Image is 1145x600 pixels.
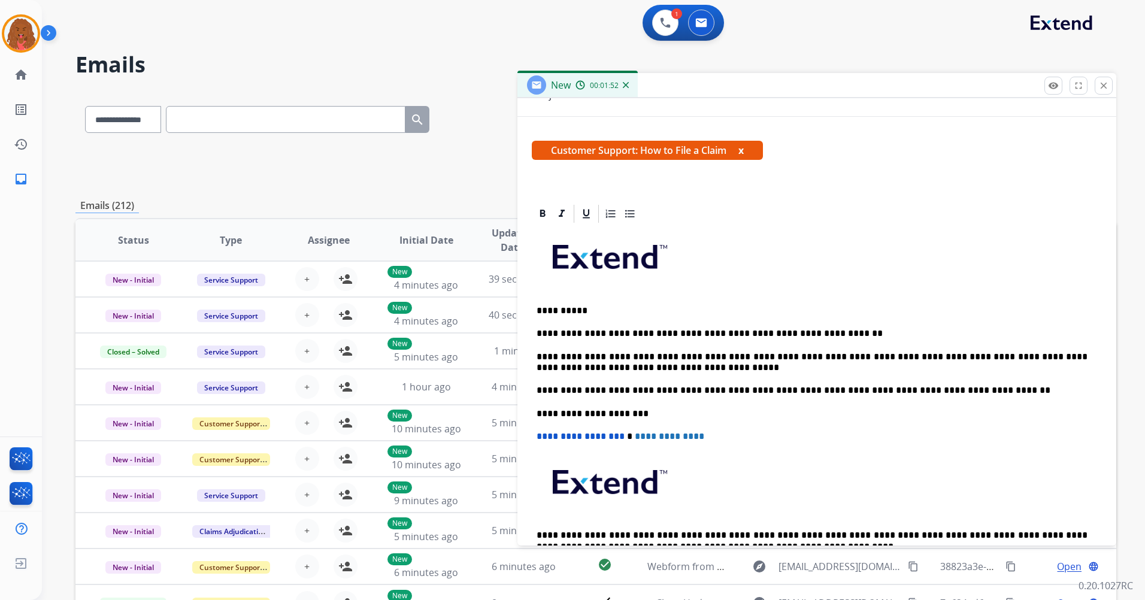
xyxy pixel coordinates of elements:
[192,453,270,466] span: Customer Support
[197,274,265,286] span: Service Support
[494,344,553,357] span: 1 minute ago
[304,344,310,358] span: +
[394,494,458,507] span: 9 minutes ago
[394,350,458,363] span: 5 minutes ago
[1088,561,1099,572] mat-icon: language
[410,113,425,127] mat-icon: search
[392,422,461,435] span: 10 minutes ago
[485,226,539,254] span: Updated Date
[295,411,319,435] button: +
[338,344,353,358] mat-icon: person_add
[598,557,612,572] mat-icon: check_circle
[394,278,458,292] span: 4 minutes ago
[492,416,556,429] span: 5 minutes ago
[1057,559,1082,574] span: Open
[752,559,767,574] mat-icon: explore
[295,447,319,471] button: +
[590,81,619,90] span: 00:01:52
[387,446,412,457] p: New
[295,483,319,507] button: +
[338,487,353,502] mat-icon: person_add
[338,308,353,322] mat-icon: person_add
[118,233,149,247] span: Status
[647,560,919,573] span: Webform from [EMAIL_ADDRESS][DOMAIN_NAME] on [DATE]
[738,143,744,157] button: x
[602,205,620,223] div: Ordered List
[304,523,310,538] span: +
[4,17,38,50] img: avatar
[192,525,274,538] span: Claims Adjudication
[295,554,319,578] button: +
[105,453,161,466] span: New - Initial
[532,141,763,160] span: Customer Support: How to File a Claim
[489,272,559,286] span: 39 seconds ago
[387,302,412,314] p: New
[304,308,310,322] span: +
[553,205,571,223] div: Italic
[387,553,412,565] p: New
[304,451,310,466] span: +
[1079,578,1133,593] p: 0.20.1027RC
[394,566,458,579] span: 6 minutes ago
[577,205,595,223] div: Underline
[105,310,161,322] span: New - Initial
[100,346,166,358] span: Closed – Solved
[338,272,353,286] mat-icon: person_add
[338,523,353,538] mat-icon: person_add
[551,78,571,92] span: New
[621,205,639,223] div: Bullet List
[338,416,353,430] mat-icon: person_add
[908,561,919,572] mat-icon: content_copy
[1005,561,1016,572] mat-icon: content_copy
[14,68,28,82] mat-icon: home
[387,481,412,493] p: New
[304,559,310,574] span: +
[220,233,242,247] span: Type
[105,381,161,394] span: New - Initial
[304,380,310,394] span: +
[492,452,556,465] span: 5 minutes ago
[197,381,265,394] span: Service Support
[197,489,265,502] span: Service Support
[197,346,265,358] span: Service Support
[295,267,319,291] button: +
[304,416,310,430] span: +
[671,8,682,19] div: 1
[105,417,161,430] span: New - Initial
[192,417,270,430] span: Customer Support
[1098,80,1109,91] mat-icon: close
[394,314,458,328] span: 4 minutes ago
[394,530,458,543] span: 5 minutes ago
[304,272,310,286] span: +
[197,310,265,322] span: Service Support
[295,375,319,399] button: +
[304,487,310,502] span: +
[295,339,319,363] button: +
[308,233,350,247] span: Assignee
[387,410,412,422] p: New
[492,488,556,501] span: 5 minutes ago
[489,308,559,322] span: 40 seconds ago
[295,303,319,327] button: +
[105,561,161,574] span: New - Initial
[387,338,412,350] p: New
[75,198,139,213] p: Emails (212)
[14,102,28,117] mat-icon: list_alt
[492,560,556,573] span: 6 minutes ago
[75,53,1116,77] h2: Emails
[1048,80,1059,91] mat-icon: remove_red_eye
[14,172,28,186] mat-icon: inbox
[387,266,412,278] p: New
[14,137,28,151] mat-icon: history
[402,380,451,393] span: 1 hour ago
[940,560,1123,573] span: 38823a3e-9474-4947-b1a1-9710b9ef906a
[105,489,161,502] span: New - Initial
[105,274,161,286] span: New - Initial
[534,205,552,223] div: Bold
[387,517,412,529] p: New
[105,525,161,538] span: New - Initial
[399,233,453,247] span: Initial Date
[338,380,353,394] mat-icon: person_add
[338,451,353,466] mat-icon: person_add
[779,559,901,574] span: [EMAIL_ADDRESS][DOMAIN_NAME]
